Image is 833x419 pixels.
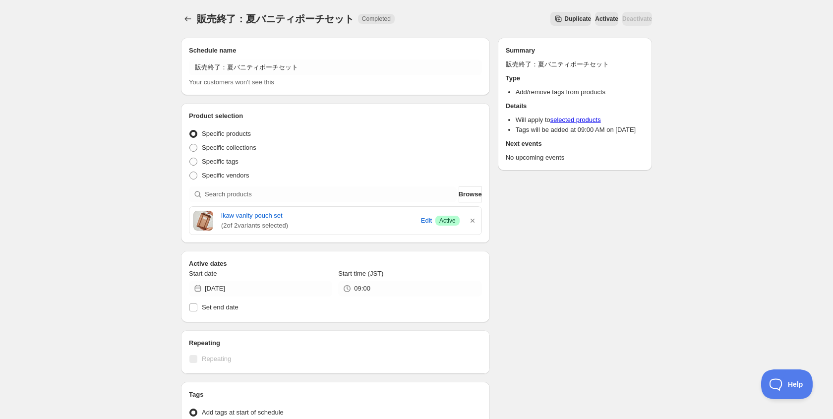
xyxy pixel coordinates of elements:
[459,186,482,202] button: Browse
[595,12,618,26] button: Activate
[550,116,601,123] a: selected products
[202,130,251,137] span: Specific products
[202,409,284,416] span: Add tags at start of schedule
[564,15,591,23] span: Duplicate
[506,60,644,69] p: 販売終了：夏バニティポーチセット
[761,369,813,399] iframe: Toggle Customer Support
[506,73,644,83] h2: Type
[221,221,417,231] span: ( 2 of 2 variants selected)
[421,216,432,226] span: Edit
[189,46,482,56] h2: Schedule name
[595,15,618,23] span: Activate
[459,189,482,199] span: Browse
[202,355,231,362] span: Repeating
[202,172,249,179] span: Specific vendors
[197,13,354,24] span: 販売終了：夏バニティポーチセット
[362,15,391,23] span: Completed
[506,46,644,56] h2: Summary
[202,144,256,151] span: Specific collections
[221,211,417,221] a: ikaw vanity pouch set
[189,270,217,277] span: Start date
[516,125,644,135] li: Tags will be added at 09:00 AM on [DATE]
[550,12,591,26] button: Secondary action label
[338,270,383,277] span: Start time (JST)
[516,87,644,97] li: Add/remove tags from products
[506,139,644,149] h2: Next events
[189,78,274,86] span: Your customers won't see this
[189,111,482,121] h2: Product selection
[202,303,238,311] span: Set end date
[189,259,482,269] h2: Active dates
[419,213,433,229] button: Edit
[189,338,482,348] h2: Repeating
[205,186,457,202] input: Search products
[181,12,195,26] button: Schedules
[516,115,644,125] li: Will apply to
[189,390,482,400] h2: Tags
[506,153,644,163] p: No upcoming events
[202,158,238,165] span: Specific tags
[439,217,456,225] span: Active
[506,101,644,111] h2: Details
